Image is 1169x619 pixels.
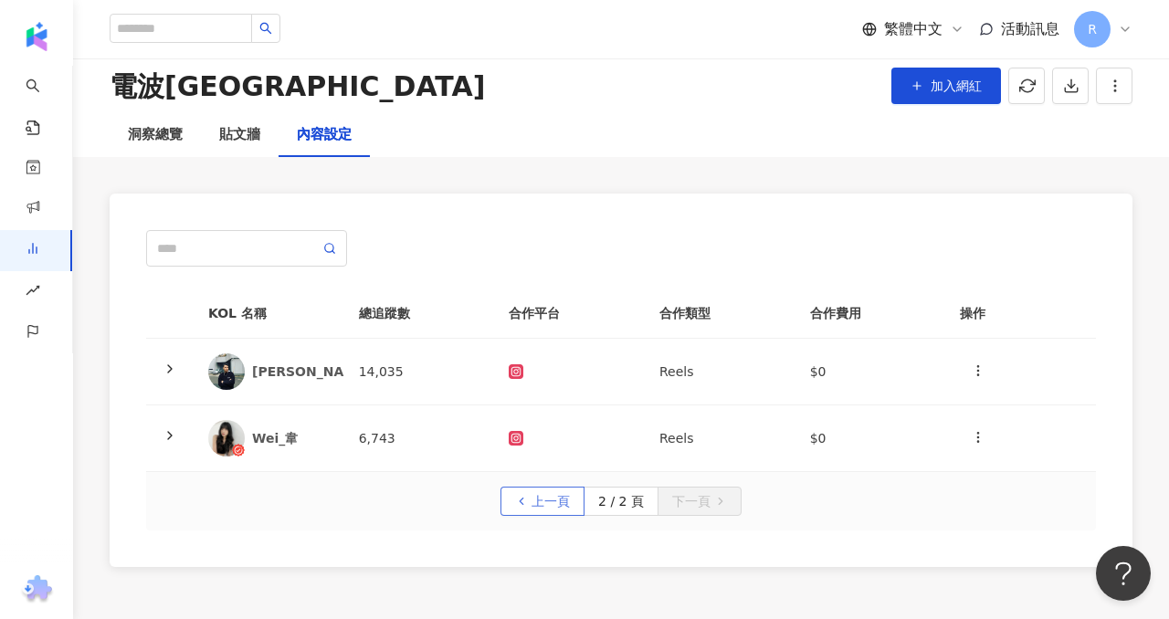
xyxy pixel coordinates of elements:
[532,488,570,517] span: 上一頁
[344,405,495,472] td: 6,743
[500,487,584,516] button: 上一頁
[208,353,245,390] img: KOL Avatar
[110,68,485,106] div: 電波[GEOGRAPHIC_DATA]
[931,79,982,93] span: 加入網紅
[297,124,352,146] div: 內容設定
[645,405,795,472] td: Reels
[584,487,658,516] button: 2 / 2 頁
[891,68,1001,104] button: 加入網紅
[344,339,495,405] td: 14,035
[645,339,795,405] td: Reels
[19,575,55,604] img: chrome extension
[26,66,62,137] a: search
[128,124,183,146] div: 洞察總覽
[645,289,795,339] th: 合作類型
[494,289,645,339] th: 合作平台
[194,289,344,339] th: KOL 名稱
[252,429,330,447] div: Wei_韋
[208,420,245,456] img: KOL Avatar
[219,124,260,146] div: 貼文牆
[259,22,272,35] span: search
[252,362,490,381] div: [PERSON_NAME][PERSON_NAME]
[344,289,495,339] th: 總追蹤數
[795,289,946,339] th: 合作費用
[795,405,946,472] td: $0
[1001,20,1059,37] span: 活動訊息
[1096,546,1151,601] iframe: Help Scout Beacon - Open
[884,19,943,39] span: 繁體中文
[26,272,40,313] span: rise
[945,289,1096,339] th: 操作
[22,22,51,51] img: logo icon
[1088,19,1097,39] span: R
[658,487,742,516] button: 下一頁
[795,339,946,405] td: $0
